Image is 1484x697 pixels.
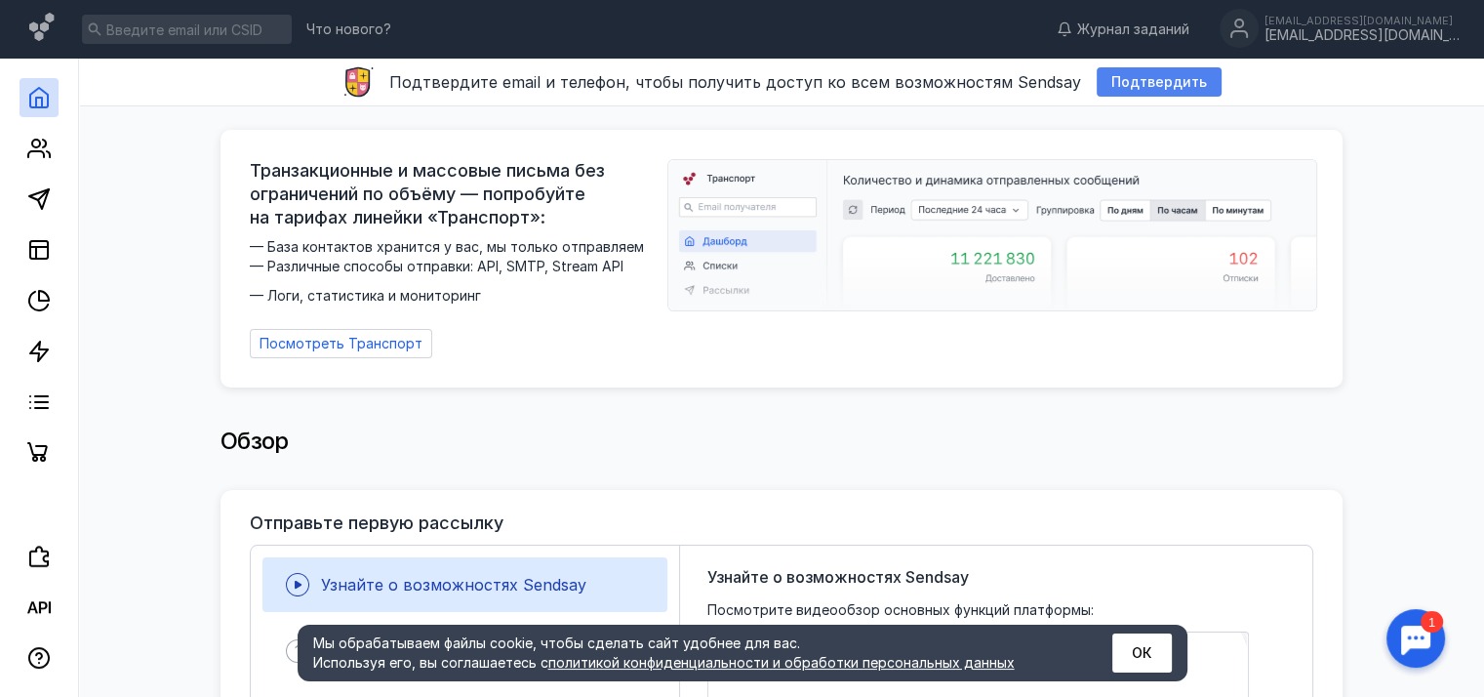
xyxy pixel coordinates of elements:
span: Узнайте о возможностях Sendsay [321,575,586,594]
a: Журнал заданий [1047,20,1199,39]
button: ОК [1112,634,1172,673]
span: Журнал заданий [1077,20,1189,39]
div: 1 [44,12,66,33]
input: Введите email или CSID [82,15,292,44]
span: Посмотрите видеообзор основных функций платформы: [707,600,1094,620]
div: [EMAIL_ADDRESS][DOMAIN_NAME] [1264,15,1460,26]
button: Подтвердить [1097,67,1222,97]
span: Узнайте о возможностях Sendsay [707,565,969,589]
div: [EMAIL_ADDRESS][DOMAIN_NAME] [1264,27,1460,44]
a: Посмотреть Транспорт [250,329,432,358]
span: Подтвердить [1111,74,1207,91]
span: Обзор [221,427,289,455]
span: Подтвердите email и телефон, чтобы получить доступ ко всем возможностям Sendsay [389,72,1081,92]
a: политикой конфиденциальности и обработки персональных данных [548,654,1015,671]
span: Посмотреть Транспорт [260,336,422,352]
span: 1 [295,641,301,661]
h3: Отправьте первую рассылку [250,513,503,533]
div: Мы обрабатываем файлы cookie, чтобы сделать сайт удобнее для вас. Используя его, вы соглашаетесь c [313,634,1064,673]
span: Что нового? [306,22,391,36]
img: dashboard-transport-banner [668,160,1316,310]
a: Что нового? [297,22,401,36]
span: Транзакционные и массовые письма без ограничений по объёму — попробуйте на тарифах линейки «Транс... [250,159,656,229]
span: — База контактов хранится у вас, мы только отправляем — Различные способы отправки: API, SMTP, St... [250,237,656,306]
